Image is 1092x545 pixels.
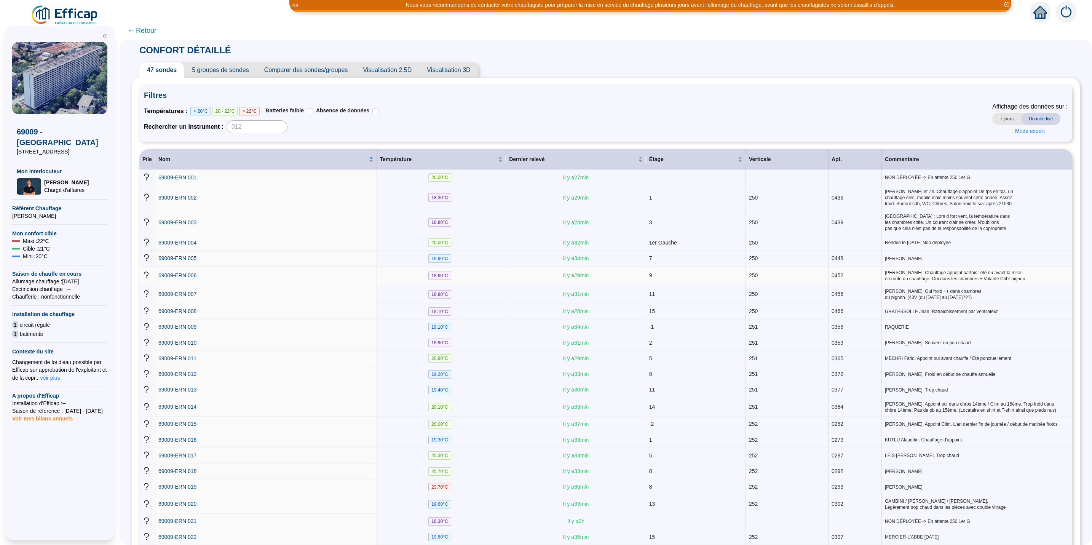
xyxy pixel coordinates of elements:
span: Températures : [144,107,190,116]
span: question [142,369,150,377]
span: Il y a 34 min [563,255,589,261]
span: question [142,271,150,279]
span: Rechercher un instrument : [144,122,224,131]
span: question [142,500,150,508]
span: [GEOGRAPHIC_DATA] : Lors d fort vent, la température dans les chambres chite. Un courant d'air se... [885,213,1069,232]
span: Il y a 2 h [567,518,584,524]
span: 0466 [832,308,843,314]
span: Dernier relevé [509,155,637,163]
span: 69009-ERN 014 [158,404,196,410]
span: 18.90 °C [428,339,451,347]
th: Dernier relevé [506,149,646,170]
div: Nous vous recommandons de contacter votre chauffagiste pour préparer la mise en service du chauff... [406,1,895,9]
span: question [142,532,150,540]
span: Il y a 31 min [563,340,589,346]
span: Il y a 27 min [563,174,589,181]
th: Étage [646,149,746,170]
span: CONFORT DÉTAILLÉ [132,45,239,55]
span: MERCIER-L'ABBE [DATE] [885,534,1069,540]
a: 69009-ERN 004 [158,239,196,247]
span: 252 [749,501,758,507]
span: 8 [649,484,652,490]
span: Exctinction chauffage : -- [12,285,107,293]
img: alerts [1055,2,1077,23]
span: question [142,354,150,362]
a: 69009-ERN 021 [158,517,196,525]
span: [PERSON_NAME] [885,256,1069,262]
span: Il y a 33 min [563,468,589,474]
span: 250 [749,255,758,261]
a: 69009-ERN 014 [158,403,196,411]
th: Nom [155,149,377,170]
span: < 20°C [190,107,211,115]
span: 23.70 °C [428,483,451,491]
span: 69009-ERN 013 [158,387,196,393]
span: 19.90 °C [428,254,451,263]
span: Chargé d'affaires [44,186,89,194]
span: 14 [649,404,655,410]
span: double-left [102,34,107,39]
span: close-circle [1004,2,1009,7]
span: Installation d'Efficap : -- [12,400,107,407]
span: question [142,238,150,246]
span: 251 [749,371,758,377]
span: [PERSON_NAME]. Trop chaud [885,387,1069,393]
span: Batteries faible [266,107,304,113]
span: 15 [649,534,655,540]
a: 69009-ERN 009 [158,323,196,331]
span: [PERSON_NAME] [885,484,1069,490]
span: [PERSON_NAME]. Oui froid ++ dans chambres du pignon. (43V (du [DATE] au [DATE]???) [885,288,1069,300]
span: question [142,451,150,459]
a: 69009-ERN 013 [158,386,196,394]
span: 69009-ERN 019 [158,484,196,490]
span: 20.30 °C [428,451,451,460]
span: 20.00 °C [428,173,451,182]
span: 0302 [832,501,843,507]
span: 0293 [832,484,843,490]
span: NON DÉPLOYÉE -> En attente 250 1er G [885,174,1069,181]
span: 11 [649,387,655,393]
span: 0359 [832,340,843,346]
span: 2 [649,340,652,346]
span: 69009-ERN 007 [158,291,196,297]
span: 69009-ERN 002 [158,195,196,201]
span: question [142,173,150,181]
span: 8 [649,468,652,474]
a: 69009-ERN 005 [158,254,196,262]
span: 18.10 °C [428,307,451,316]
span: Il y a 29 min [563,355,589,361]
span: Affichage des données sur : [992,102,1068,111]
span: Il y a 33 min [563,371,589,377]
span: 250 [749,195,758,201]
span: voir plus [40,374,60,382]
span: Il y a 29 min [563,195,589,201]
span: Visualisation 2.5D [355,62,419,78]
a: 69009-ERN 020 [158,500,196,508]
span: ← Retour [127,25,156,36]
span: 69009-ERN 010 [158,340,196,346]
span: [PERSON_NAME]. Froid en début de chauffe annuelle [885,371,1069,377]
input: 012 [227,120,287,133]
span: MECHRI Farid. Appoint oui avant chauffe / Eté ponctuellement [885,355,1069,361]
span: -1 [649,324,654,330]
span: Il y a 34 min [563,324,589,330]
span: 250 [749,308,758,314]
span: [PERSON_NAME]. Appoint oui dans chrbs 14ème / Clim au 15ème. Trop froid dans chbre 14ème. Pas de ... [885,401,1069,413]
span: 69009-ERN 011 [158,355,196,361]
span: question [142,218,150,226]
span: 1er Gauche [649,240,677,246]
span: question [142,420,150,428]
span: 9 [649,272,652,278]
span: Référent Chauffage [12,205,107,212]
span: Donnée live [1021,113,1060,125]
span: 3 [649,219,652,225]
span: 69009-ERN 012 [158,371,196,377]
th: Température [377,149,506,170]
span: 11 [649,291,655,297]
span: 69009-ERN 018 [158,468,196,474]
span: 69009-ERN 020 [158,501,196,507]
span: 0292 [832,468,843,474]
span: 20.00 °C [428,420,451,428]
span: 19.40 °C [428,386,451,394]
a: 69009-ERN 003 [158,219,196,227]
